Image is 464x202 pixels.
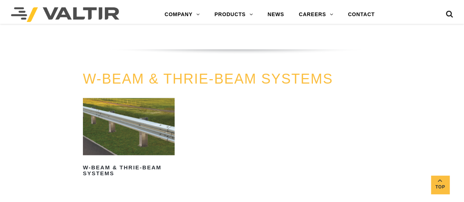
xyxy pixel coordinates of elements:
a: COMPANY [157,7,207,22]
a: CAREERS [292,7,341,22]
img: Valtir [11,7,119,22]
a: PRODUCTS [207,7,260,22]
span: Top [431,183,449,191]
a: W-BEAM & THRIE-BEAM SYSTEMS [83,71,333,87]
a: Top [431,176,449,194]
a: W-Beam & Thrie-Beam Systems [83,98,175,179]
h2: W-Beam & Thrie-Beam Systems [83,162,175,179]
a: NEWS [260,7,291,22]
a: CONTACT [340,7,382,22]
